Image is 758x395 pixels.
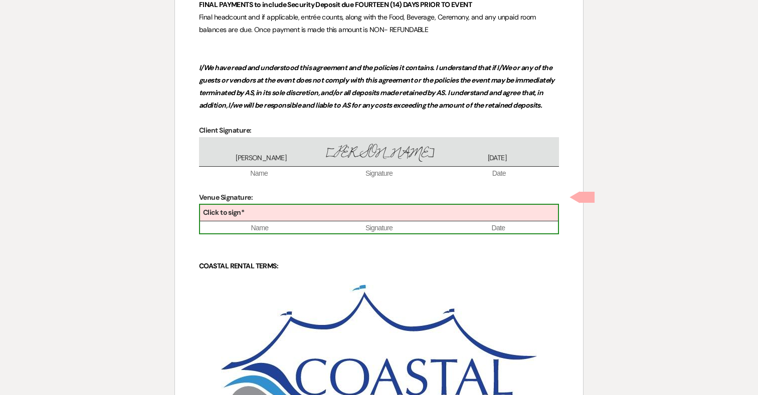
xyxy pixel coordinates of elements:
[200,223,319,233] span: Name
[199,169,319,179] span: Name
[199,13,537,34] span: Final headcount and if applicable, entrée counts, along with the Food, Beverage, Ceremony, and an...
[319,169,439,179] span: Signature
[438,153,556,163] span: [DATE]
[319,223,439,233] span: Signature
[199,126,251,135] strong: Client Signature:
[202,153,320,163] span: [PERSON_NAME]
[320,142,438,164] span: [PERSON_NAME]
[439,169,559,179] span: Date
[199,261,278,270] strong: COASTAL RENTAL TERMS:
[199,193,253,202] strong: Venue Signature:
[199,63,555,110] em: I/We have read and understood this agreement and the policies it contains. I understand that if I...
[203,208,244,217] b: Click to sign*
[439,223,558,233] span: Date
